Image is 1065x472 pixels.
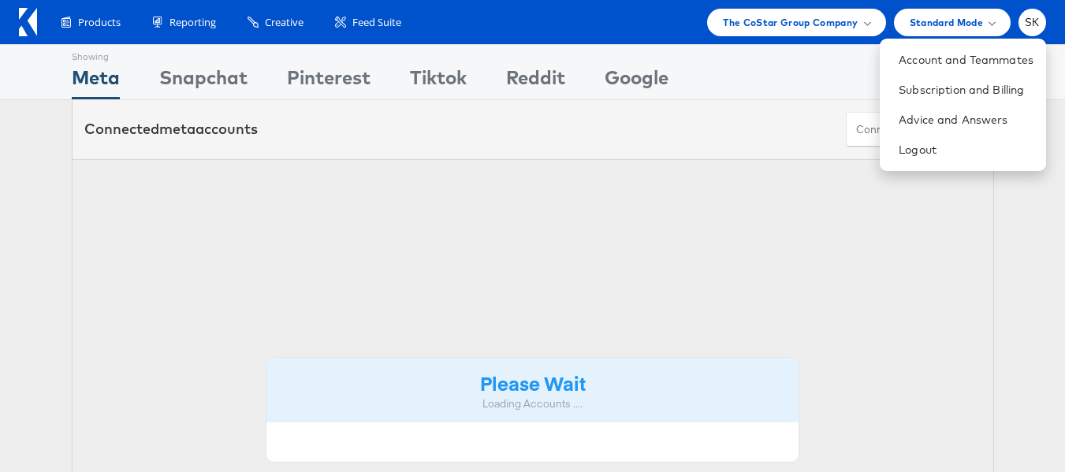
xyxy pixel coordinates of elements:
[899,82,1033,98] a: Subscription and Billing
[846,112,981,147] button: ConnectmetaAccounts
[605,64,668,99] div: Google
[72,45,120,64] div: Showing
[410,64,467,99] div: Tiktok
[278,396,788,411] div: Loading Accounts ....
[169,15,216,30] span: Reporting
[352,15,401,30] span: Feed Suite
[1025,17,1040,28] span: SK
[84,119,258,139] div: Connected accounts
[159,64,248,99] div: Snapchat
[265,15,303,30] span: Creative
[723,14,858,31] span: The CoStar Group Company
[159,120,195,138] span: meta
[480,370,586,396] strong: Please Wait
[910,14,983,31] span: Standard Mode
[899,52,1033,68] a: Account and Teammates
[72,64,120,99] div: Meta
[899,142,1033,158] a: Logout
[287,64,371,99] div: Pinterest
[899,112,1033,128] a: Advice and Answers
[506,64,565,99] div: Reddit
[78,15,121,30] span: Products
